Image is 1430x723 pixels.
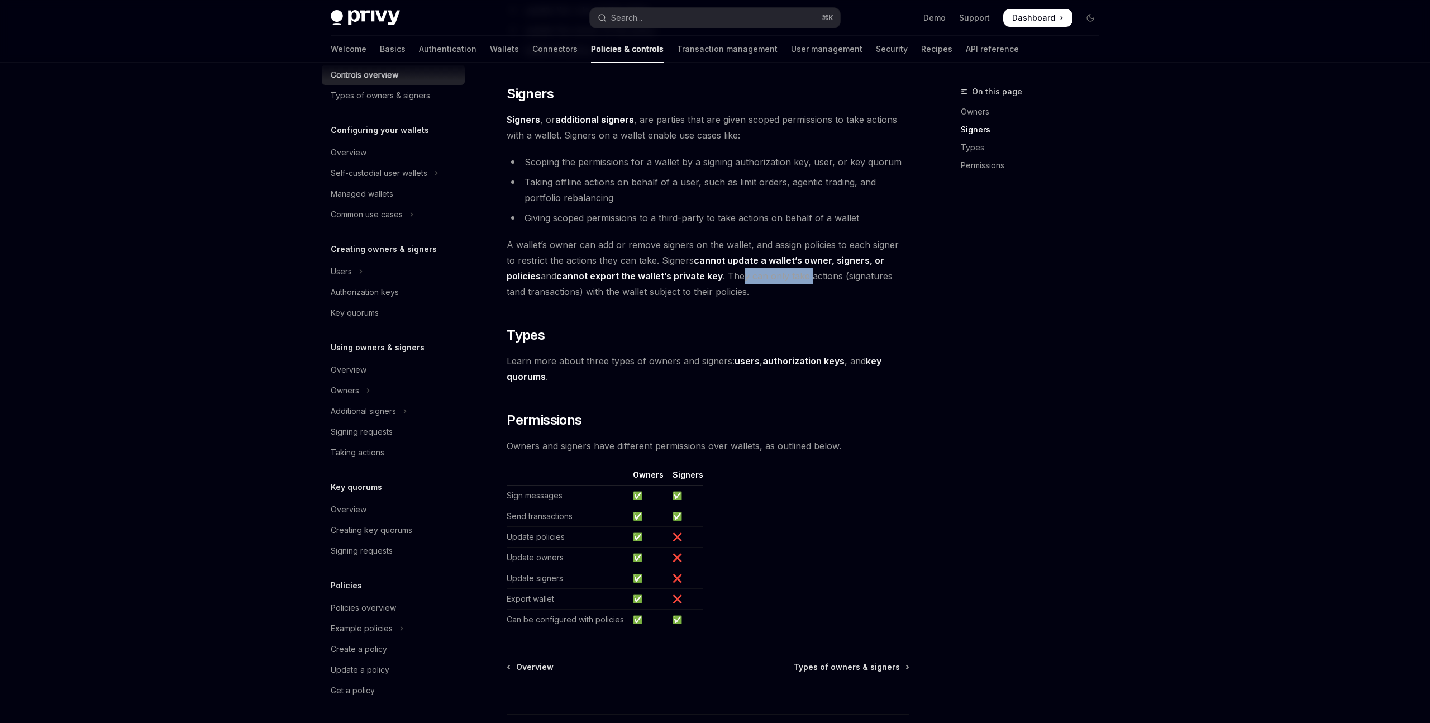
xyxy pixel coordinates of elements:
td: ✅ [668,486,703,506]
span: A wallet’s owner can add or remove signers on the wallet, and assign policies to each signer to r... [507,237,909,299]
a: Overview [508,662,554,673]
th: Signers [668,469,703,486]
div: Search... [611,11,642,25]
a: Policies overview [322,598,465,618]
a: Taking actions [322,443,465,463]
td: ✅ [628,548,668,568]
td: ❌ [668,527,703,548]
a: API reference [966,36,1019,63]
a: Creating key quorums [322,520,465,540]
a: Managed wallets [322,184,465,204]
a: Permissions [961,156,1108,174]
span: ⌘ K [822,13,833,22]
h5: Configuring your wallets [331,123,429,137]
a: Basics [380,36,406,63]
a: authorization keys [762,355,845,367]
h5: Creating owners & signers [331,242,437,256]
div: Owners [331,384,359,397]
a: User management [791,36,862,63]
button: Toggle dark mode [1081,9,1099,27]
span: Learn more about three types of owners and signers: , , and . [507,353,909,384]
div: Key quorums [331,306,379,320]
a: Owners [961,103,1108,121]
td: ✅ [628,589,668,610]
a: Authorization keys [322,282,465,302]
a: Signing requests [322,422,465,442]
div: Authorization keys [331,286,399,299]
a: Support [959,12,990,23]
th: Owners [628,469,668,486]
td: ✅ [628,506,668,527]
a: Get a policy [322,681,465,701]
a: Authentication [419,36,476,63]
div: Additional signers [331,405,396,418]
td: ✅ [628,486,668,506]
a: Connectors [532,36,578,63]
td: Can be configured with policies [507,610,628,630]
div: Common use cases [331,208,403,221]
td: Send transactions [507,506,628,527]
a: Dashboard [1003,9,1072,27]
strong: cannot export the wallet’s private key [556,270,723,282]
span: Dashboard [1012,12,1055,23]
span: Types [507,326,545,344]
a: Demo [923,12,946,23]
td: ✅ [628,568,668,589]
div: Managed wallets [331,187,393,201]
a: Policies & controls [591,36,664,63]
td: Export wallet [507,589,628,610]
span: Signers [507,85,554,103]
li: Scoping the permissions for a wallet by a signing authorization key, user, or key quorum [507,154,909,170]
button: Toggle Example policies section [322,619,465,639]
td: ✅ [668,610,703,630]
a: Types of owners & signers [322,85,465,106]
div: Update a policy [331,663,389,677]
td: ❌ [668,548,703,568]
td: Sign messages [507,486,628,506]
a: Welcome [331,36,366,63]
h5: Policies [331,579,362,592]
div: Types of owners & signers [331,89,430,102]
strong: users [735,355,760,367]
div: Signing requests [331,544,393,558]
div: Example policies [331,622,393,635]
td: Update signers [507,568,628,589]
h5: Key quorums [331,481,382,494]
button: Toggle Users section [322,261,465,282]
a: Types [961,139,1108,156]
button: Open search [590,8,840,28]
div: Users [331,265,352,278]
a: Overview [322,360,465,380]
span: Permissions [507,411,581,429]
a: Key quorums [322,303,465,323]
div: Overview [331,363,366,377]
span: Owners and signers have different permissions over wallets, as outlined below. [507,438,909,454]
td: ❌ [668,589,703,610]
span: Types of owners & signers [794,662,900,673]
a: Security [876,36,908,63]
strong: additional signers [555,114,634,125]
a: Signing requests [322,541,465,561]
a: users [735,355,760,367]
td: Update policies [507,527,628,548]
a: Transaction management [677,36,778,63]
a: Wallets [490,36,519,63]
strong: cannot update a wallet’s owner, signers, or policies [507,255,884,282]
li: Taking offline actions on behalf of a user, such as limit orders, agentic trading, and portfolio ... [507,174,909,206]
strong: Signers [507,114,540,125]
div: Signing requests [331,425,393,439]
strong: authorization keys [762,355,845,367]
div: Create a policy [331,643,387,656]
a: Update a policy [322,660,465,680]
button: Toggle Additional signers section [322,401,465,421]
td: ✅ [668,506,703,527]
div: Overview [331,503,366,516]
button: Toggle Common use cases section [322,204,465,225]
span: On this page [972,85,1022,98]
td: ❌ [668,568,703,589]
span: Overview [516,662,554,673]
a: Overview [322,500,465,520]
button: Toggle Self-custodial user wallets section [322,163,465,183]
h5: Using owners & signers [331,341,425,354]
div: Self-custodial user wallets [331,167,427,180]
